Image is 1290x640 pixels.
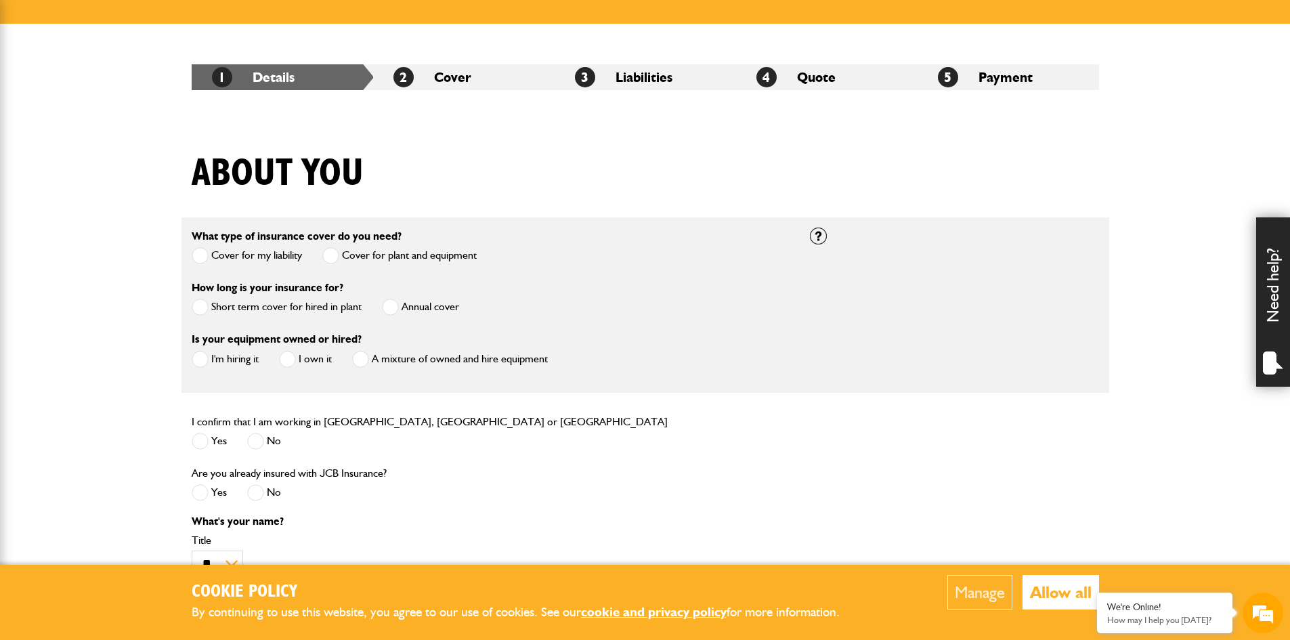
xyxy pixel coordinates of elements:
span: 3 [575,67,595,87]
p: How may I help you today? [1107,615,1222,625]
button: Allow all [1023,575,1099,610]
label: Cover for my liability [192,247,302,264]
label: What type of insurance cover do you need? [192,231,402,242]
label: Cover for plant and equipment [322,247,477,264]
label: Title [192,535,790,546]
li: Payment [918,64,1099,90]
span: 1 [212,67,232,87]
p: What's your name? [192,516,790,527]
label: Yes [192,433,227,450]
label: No [247,484,281,501]
li: Cover [373,64,555,90]
span: 5 [938,67,958,87]
label: I confirm that I am working in [GEOGRAPHIC_DATA], [GEOGRAPHIC_DATA] or [GEOGRAPHIC_DATA] [192,417,668,427]
label: How long is your insurance for? [192,282,343,293]
label: Annual cover [382,299,459,316]
p: By continuing to use this website, you agree to our use of cookies. See our for more information. [192,602,862,623]
h1: About you [192,151,364,196]
span: 4 [756,67,777,87]
span: 2 [393,67,414,87]
label: No [247,433,281,450]
div: Need help? [1256,217,1290,387]
label: Is your equipment owned or hired? [192,334,362,345]
label: Short term cover for hired in plant [192,299,362,316]
label: I own it [279,351,332,368]
li: Details [192,64,373,90]
li: Liabilities [555,64,736,90]
li: Quote [736,64,918,90]
a: cookie and privacy policy [581,604,727,620]
button: Manage [947,575,1012,610]
label: A mixture of owned and hire equipment [352,351,548,368]
label: I'm hiring it [192,351,259,368]
label: Yes [192,484,227,501]
label: Are you already insured with JCB Insurance? [192,468,387,479]
h2: Cookie Policy [192,582,862,603]
div: We're Online! [1107,601,1222,613]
